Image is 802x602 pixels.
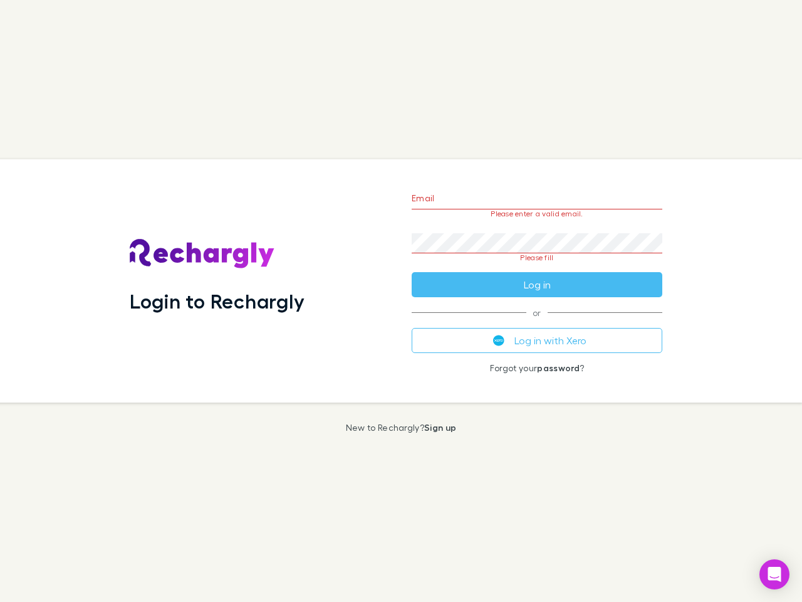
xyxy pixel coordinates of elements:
p: Please enter a valid email. [412,209,662,218]
button: Log in with Xero [412,328,662,353]
a: Sign up [424,422,456,433]
a: password [537,362,580,373]
div: Open Intercom Messenger [759,559,789,589]
span: or [412,312,662,313]
p: New to Rechargly? [346,423,457,433]
h1: Login to Rechargly [130,289,305,313]
p: Forgot your ? [412,363,662,373]
p: Please fill [412,253,662,262]
img: Rechargly's Logo [130,239,275,269]
img: Xero's logo [493,335,504,346]
button: Log in [412,272,662,297]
